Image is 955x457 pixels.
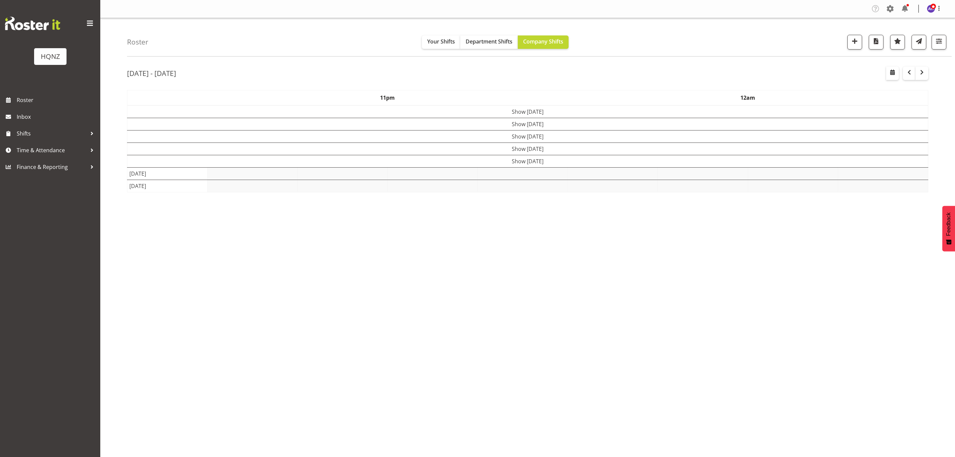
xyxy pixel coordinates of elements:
span: Your Shifts [427,38,455,45]
button: Send a list of all shifts for the selected filtered period to all rostered employees. [912,35,926,50]
span: Department Shifts [466,38,512,45]
h4: Roster [127,38,148,46]
button: Company Shifts [518,35,569,49]
span: Roster [17,95,97,105]
button: Download a PDF of the roster according to the set date range. [869,35,883,50]
th: 11pm [207,90,568,105]
td: Show [DATE] [127,155,928,167]
button: Filter Shifts [932,35,946,50]
td: [DATE] [127,167,208,180]
button: Your Shifts [422,35,460,49]
button: Add a new shift [847,35,862,50]
button: Highlight an important date within the roster. [890,35,905,50]
button: Select a specific date within the roster. [886,67,899,80]
td: Show [DATE] [127,143,928,155]
td: [DATE] [127,180,208,192]
button: Department Shifts [460,35,518,49]
td: Show [DATE] [127,130,928,143]
span: Shifts [17,128,87,139]
td: Show [DATE] [127,118,928,130]
th: 12am [568,90,928,105]
img: alanna-haysmith10795.jpg [927,5,935,13]
td: Show [DATE] [127,105,928,118]
img: Rosterit website logo [5,17,60,30]
span: Feedback [946,212,952,236]
span: Time & Attendance [17,145,87,155]
span: Finance & Reporting [17,162,87,172]
button: Feedback - Show survey [942,206,955,251]
h2: [DATE] - [DATE] [127,69,176,78]
span: Company Shifts [523,38,563,45]
div: HQNZ [41,52,60,62]
span: Inbox [17,112,97,122]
